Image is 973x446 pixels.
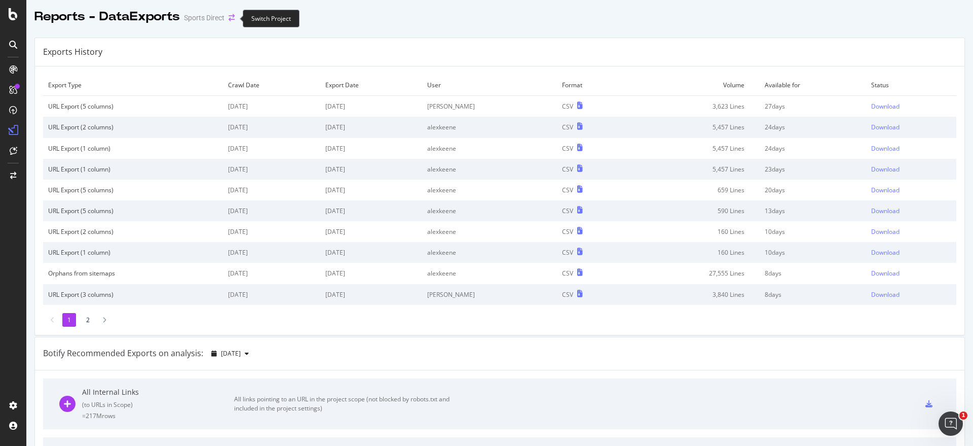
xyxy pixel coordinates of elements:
div: Download [871,102,900,111]
span: 2025 Oct. 5th [221,349,241,358]
div: CSV [562,165,573,174]
li: 2 [81,313,95,327]
td: Available for [760,75,866,96]
td: [PERSON_NAME] [422,96,557,117]
td: [DATE] [320,221,422,242]
a: Download [871,290,951,299]
td: [DATE] [223,221,320,242]
td: [DATE] [223,138,320,159]
a: Download [871,186,951,194]
div: Download [871,207,900,215]
td: 8 days [760,284,866,305]
div: All Internal Links [82,387,234,397]
td: alexkeene [422,138,557,159]
td: 27 days [760,96,866,117]
td: 24 days [760,138,866,159]
div: Download [871,290,900,299]
td: 160 Lines [629,221,760,242]
td: [PERSON_NAME] [422,284,557,305]
td: User [422,75,557,96]
td: 10 days [760,242,866,263]
div: URL Export (3 columns) [48,290,218,299]
td: [DATE] [320,242,422,263]
a: Download [871,165,951,174]
td: 20 days [760,180,866,200]
div: CSV [562,207,573,215]
td: [DATE] [320,284,422,305]
td: [DATE] [320,200,422,221]
td: 23 days [760,159,866,180]
a: Download [871,102,951,111]
td: alexkeene [422,200,557,221]
td: Format [557,75,629,96]
div: URL Export (1 column) [48,165,218,174]
td: 590 Lines [629,200,760,221]
td: [DATE] [320,117,422,138]
td: alexkeene [422,159,557,180]
div: Download [871,248,900,257]
td: Crawl Date [223,75,320,96]
button: [DATE] [207,346,253,362]
td: 3,840 Lines [629,284,760,305]
td: 659 Lines [629,180,760,200]
td: 160 Lines [629,242,760,263]
a: Download [871,248,951,257]
iframe: Intercom live chat [939,411,963,436]
div: URL Export (5 columns) [48,207,218,215]
div: CSV [562,227,573,236]
div: URL Export (2 columns) [48,123,218,131]
div: Download [871,186,900,194]
a: Download [871,227,951,236]
div: Sports Direct [184,13,224,23]
div: Download [871,165,900,174]
td: 24 days [760,117,866,138]
div: Switch Project [243,10,300,27]
div: Botify Recommended Exports on analysis: [43,348,203,359]
td: 13 days [760,200,866,221]
td: [DATE] [223,96,320,117]
td: [DATE] [320,138,422,159]
td: Export Type [43,75,223,96]
td: [DATE] [320,180,422,200]
div: Exports History [43,46,102,58]
div: Download [871,123,900,131]
td: 5,457 Lines [629,117,760,138]
span: 1 [959,411,967,420]
a: Download [871,123,951,131]
div: CSV [562,269,573,278]
div: Download [871,269,900,278]
div: Orphans from sitemaps [48,269,218,278]
td: 3,623 Lines [629,96,760,117]
td: [DATE] [223,200,320,221]
div: URL Export (5 columns) [48,186,218,194]
td: alexkeene [422,242,557,263]
td: [DATE] [320,159,422,180]
div: Reports - DataExports [34,8,180,25]
td: [DATE] [223,159,320,180]
td: [DATE] [320,96,422,117]
div: CSV [562,290,573,299]
div: CSV [562,144,573,153]
td: [DATE] [223,284,320,305]
div: All links pointing to an URL in the project scope (not blocked by robots.txt and included in the ... [234,395,462,413]
div: CSV [562,123,573,131]
div: CSV [562,102,573,111]
td: [DATE] [223,180,320,200]
div: csv-export [925,400,932,407]
div: = 217M rows [82,411,234,420]
td: alexkeene [422,263,557,284]
td: alexkeene [422,117,557,138]
td: [DATE] [223,263,320,284]
td: Export Date [320,75,422,96]
td: [DATE] [223,117,320,138]
div: URL Export (1 column) [48,144,218,153]
td: [DATE] [320,263,422,284]
td: alexkeene [422,180,557,200]
td: 10 days [760,221,866,242]
td: 5,457 Lines [629,159,760,180]
div: Download [871,227,900,236]
td: 8 days [760,263,866,284]
div: CSV [562,186,573,194]
td: alexkeene [422,221,557,242]
div: URL Export (2 columns) [48,227,218,236]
